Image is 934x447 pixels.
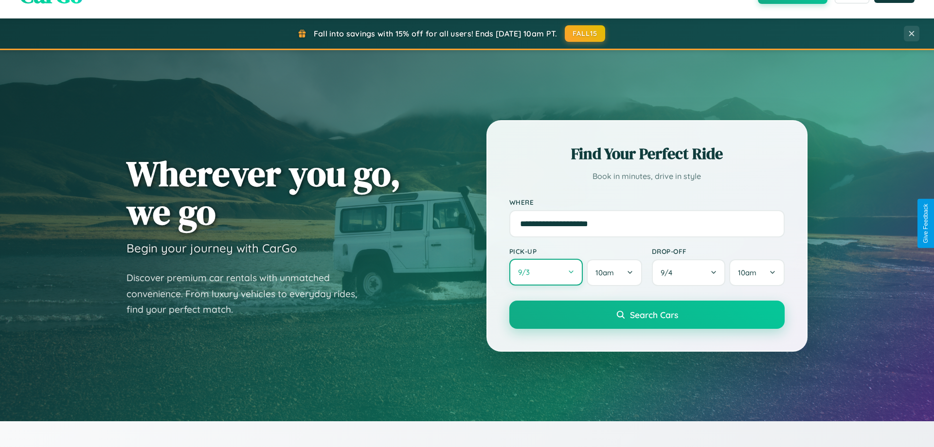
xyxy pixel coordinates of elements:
button: 9/4 [652,259,726,286]
span: Fall into savings with 15% off for all users! Ends [DATE] 10am PT. [314,29,557,38]
span: 9 / 4 [661,268,677,277]
label: Where [509,198,785,206]
span: 10am [738,268,757,277]
button: 10am [587,259,642,286]
h3: Begin your journey with CarGo [126,241,297,255]
button: FALL15 [565,25,606,42]
span: 10am [596,268,614,277]
button: 10am [730,259,785,286]
span: Search Cars [630,309,679,320]
button: 9/3 [509,259,583,286]
button: Search Cars [509,301,785,329]
h2: Find Your Perfect Ride [509,143,785,164]
div: Give Feedback [922,204,929,243]
label: Pick-up [509,247,642,255]
label: Drop-off [652,247,785,255]
h1: Wherever you go, we go [126,154,401,231]
p: Discover premium car rentals with unmatched convenience. From luxury vehicles to everyday rides, ... [126,270,370,318]
p: Book in minutes, drive in style [509,169,785,183]
span: 9 / 3 [518,268,535,277]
